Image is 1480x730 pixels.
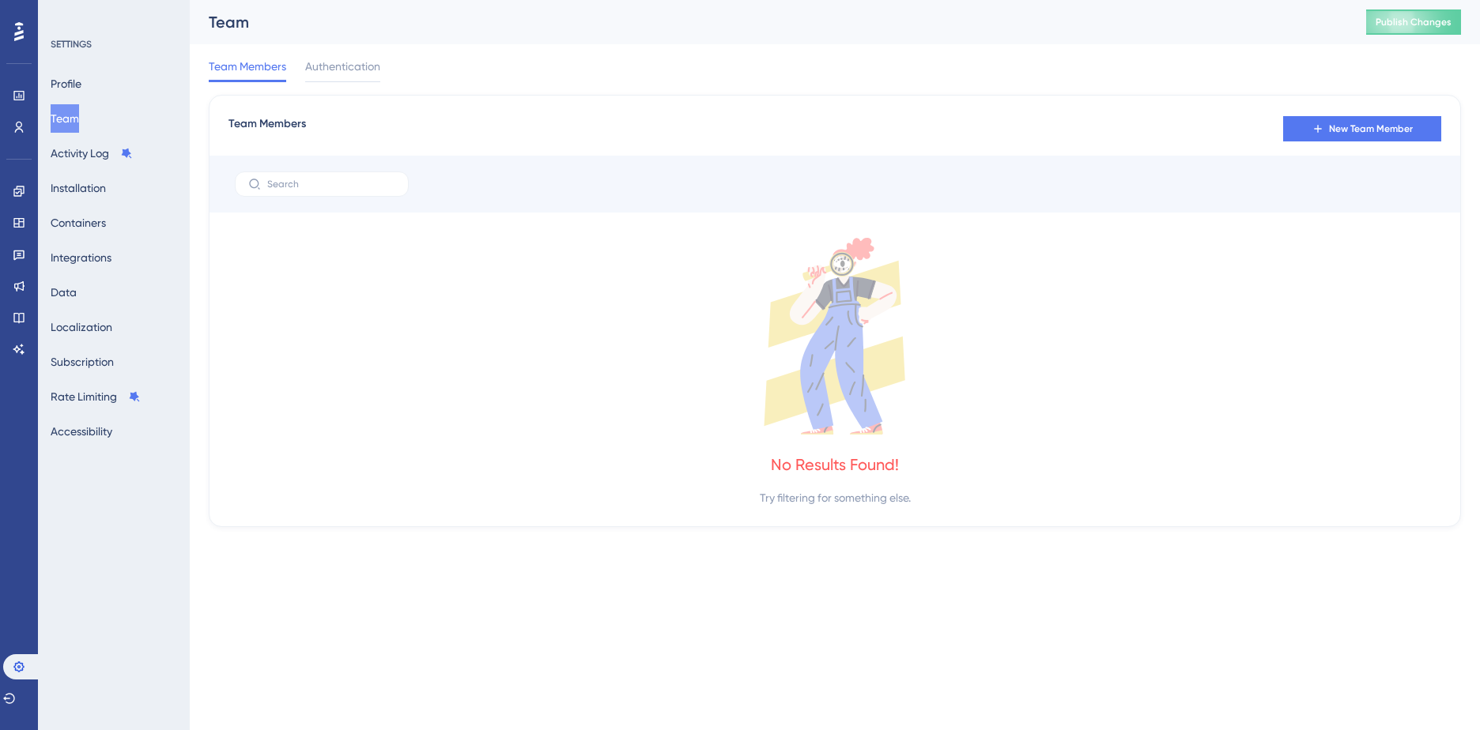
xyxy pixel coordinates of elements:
[51,139,133,167] button: Activity Log
[51,382,141,411] button: Rate Limiting
[51,38,179,51] div: SETTINGS
[305,57,380,76] span: Authentication
[51,417,112,446] button: Accessibility
[51,209,106,237] button: Containers
[1283,116,1441,141] button: New Team Member
[51,278,77,307] button: Data
[771,453,899,476] div: No Results Found!
[51,104,79,133] button: Team
[1376,16,1452,28] span: Publish Changes
[51,174,106,202] button: Installation
[51,313,112,341] button: Localization
[760,488,911,507] div: Try filtering for something else.
[51,348,114,376] button: Subscription
[51,243,111,272] button: Integrations
[1329,122,1413,135] span: New Team Member
[51,70,81,98] button: Profile
[1366,9,1461,35] button: Publish Changes
[209,11,1327,33] div: Team
[228,115,306,143] span: Team Members
[267,179,395,190] input: Search
[209,57,286,76] span: Team Members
